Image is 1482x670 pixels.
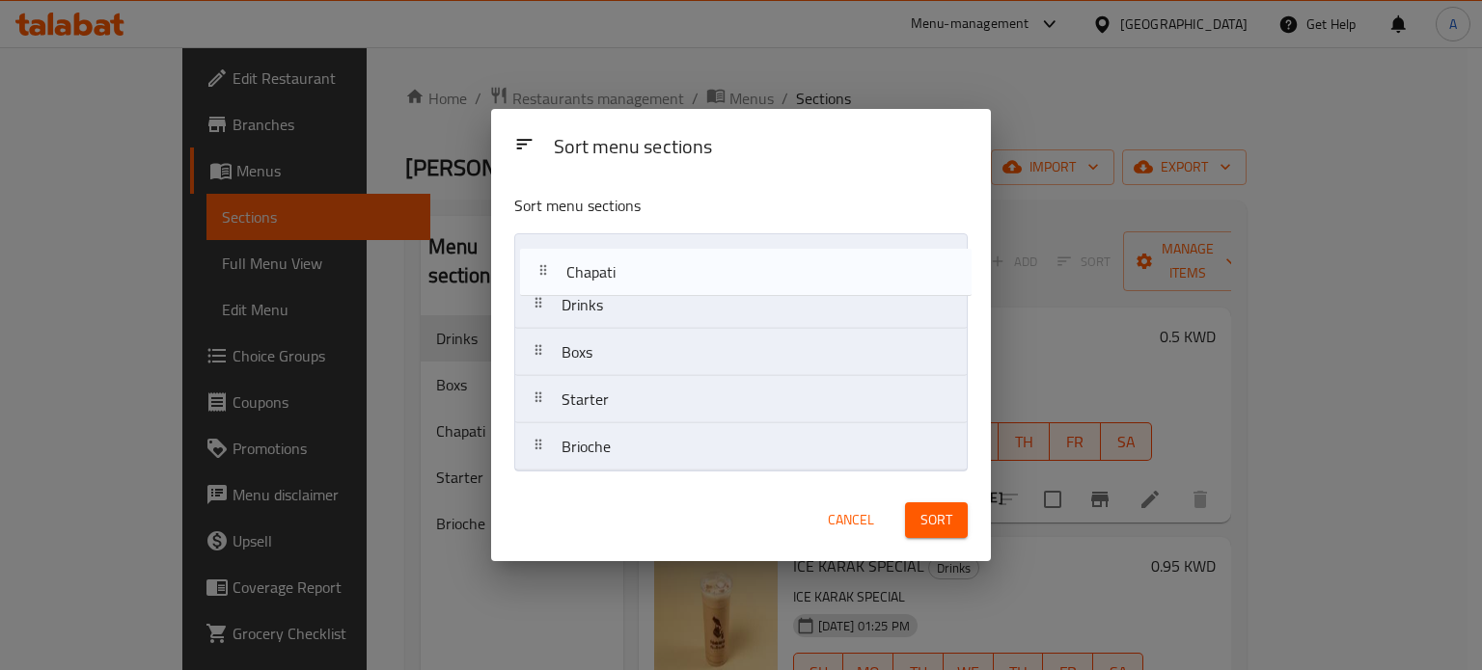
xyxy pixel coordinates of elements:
span: Cancel [828,508,874,532]
p: Sort menu sections [514,194,873,218]
div: Sort menu sections [546,126,975,170]
span: Sort [920,508,952,532]
button: Sort [905,502,968,538]
button: Cancel [820,502,882,538]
